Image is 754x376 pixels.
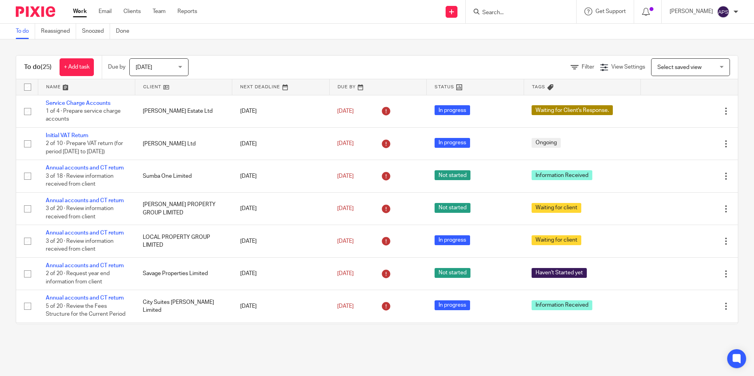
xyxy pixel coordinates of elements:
[46,230,124,236] a: Annual accounts and CT return
[232,160,329,192] td: [DATE]
[46,238,114,252] span: 3 of 20 · Review information received from client
[232,290,329,322] td: [DATE]
[135,95,232,127] td: [PERSON_NAME] Estate Ltd
[16,6,55,17] img: Pixie
[46,263,124,268] a: Annual accounts and CT return
[532,105,613,115] span: Waiting for Client's Response.
[657,65,702,70] span: Select saved view
[717,6,730,18] img: svg%3E
[41,64,52,70] span: (25)
[232,127,329,160] td: [DATE]
[532,235,581,245] span: Waiting for client
[482,9,552,17] input: Search
[582,64,594,70] span: Filter
[337,238,354,244] span: [DATE]
[337,141,354,147] span: [DATE]
[135,127,232,160] td: [PERSON_NAME] Ltd
[99,7,112,15] a: Email
[337,206,354,211] span: [DATE]
[136,65,152,70] span: [DATE]
[46,198,124,203] a: Annual accounts and CT return
[153,7,166,15] a: Team
[532,170,592,180] span: Information Received
[435,235,470,245] span: In progress
[60,58,94,76] a: + Add task
[123,7,141,15] a: Clients
[41,24,76,39] a: Reassigned
[46,173,114,187] span: 3 of 18 · Review information received from client
[46,108,121,122] span: 1 of 4 · Prepare service charge accounts
[135,160,232,192] td: Sumba One Limited
[135,257,232,290] td: Savage Properties Limited
[611,64,645,70] span: View Settings
[435,170,470,180] span: Not started
[435,268,470,278] span: Not started
[435,300,470,310] span: In progress
[670,7,713,15] p: [PERSON_NAME]
[135,192,232,225] td: [PERSON_NAME] PROPERTY GROUP LIMITED
[435,203,470,213] span: Not started
[116,24,135,39] a: Done
[435,105,470,115] span: In progress
[135,322,232,363] td: Silverhaven Properties Limited
[532,300,592,310] span: Information Received
[46,101,110,106] a: Service Charge Accounts
[16,24,35,39] a: To do
[232,192,329,225] td: [DATE]
[532,85,545,89] span: Tags
[46,271,110,285] span: 2 of 20 · Request year end information from client
[232,225,329,257] td: [DATE]
[135,290,232,322] td: City Suites [PERSON_NAME] Limited
[46,303,125,317] span: 5 of 20 · Review the Fees Structure for the Current Period
[232,322,329,363] td: [DATE]
[46,206,114,220] span: 3 of 20 · Review information received from client
[435,138,470,148] span: In progress
[82,24,110,39] a: Snoozed
[337,303,354,309] span: [DATE]
[135,225,232,257] td: LOCAL PROPERTY GROUP LIMITED
[46,165,124,171] a: Annual accounts and CT return
[24,63,52,71] h1: To do
[337,173,354,179] span: [DATE]
[532,138,561,148] span: Ongoing
[177,7,197,15] a: Reports
[595,9,626,14] span: Get Support
[532,268,587,278] span: Haven't Started yet
[337,108,354,114] span: [DATE]
[108,63,125,71] p: Due by
[232,95,329,127] td: [DATE]
[46,295,124,301] a: Annual accounts and CT return
[73,7,87,15] a: Work
[46,141,123,155] span: 2 of 10 · Prepare VAT return (for period [DATE] to [DATE])
[532,203,581,213] span: Waiting for client
[46,133,88,138] a: Initial VAT Return
[337,271,354,276] span: [DATE]
[232,257,329,290] td: [DATE]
